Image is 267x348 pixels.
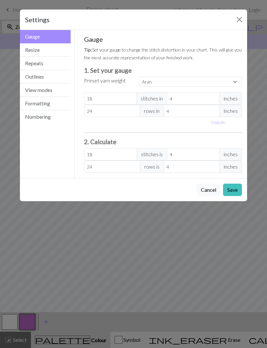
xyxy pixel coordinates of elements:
[197,184,220,196] button: Cancel
[84,67,242,74] h3: 1. Set your gauge
[20,83,71,97] button: View modes
[20,97,71,110] button: Formatting
[84,47,242,60] small: Set your gauge to change the stitch distortion in your chart. This will give you the most accurat...
[20,30,71,43] button: Gauge
[84,47,92,53] strong: Tip:
[140,105,164,117] span: rows in
[25,15,49,24] h5: Settings
[20,57,71,70] button: Repeats
[219,148,242,160] span: inches
[223,184,242,196] button: Save
[219,105,242,117] span: inches
[219,160,242,173] span: inches
[84,138,242,145] h3: 2. Calculate
[84,35,242,43] h5: Gauge
[219,92,242,105] span: inches
[20,43,71,57] button: Resize
[137,148,167,160] span: stitches is
[140,160,164,173] span: rows is
[208,117,228,127] button: Usecm
[136,92,167,105] span: stitches in
[234,14,245,25] button: Close
[84,77,126,84] label: Preset yarn weight
[20,110,71,123] button: Numbering
[20,70,71,83] button: Outlines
